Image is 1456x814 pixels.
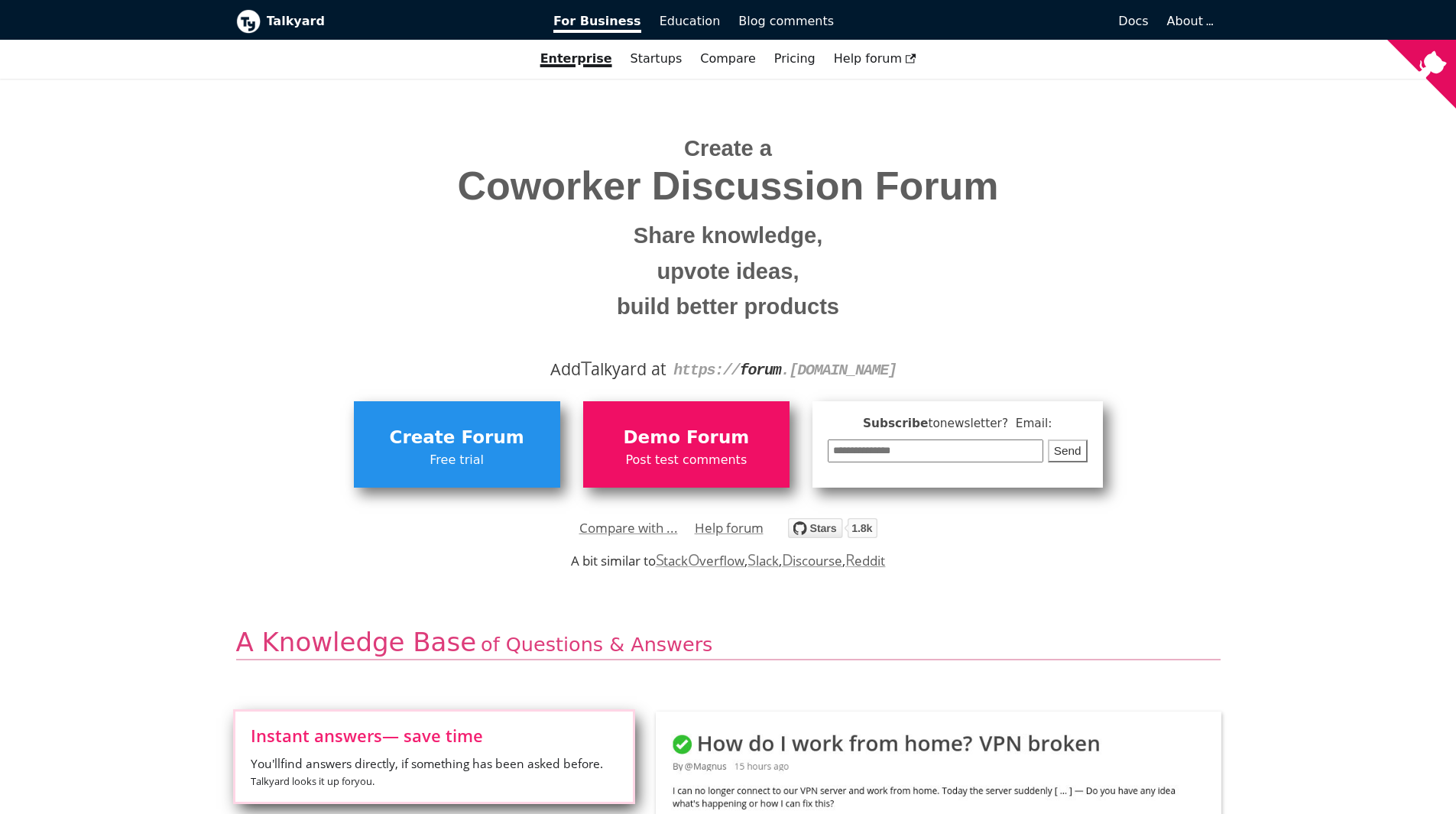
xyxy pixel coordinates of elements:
a: Create ForumFree trial [354,401,560,487]
span: You'll find answers directly, if something has been asked before. [251,755,618,790]
a: Blog comments [729,8,843,34]
div: Add alkyard at [248,356,1209,382]
span: Instant answers — save time [251,727,618,744]
button: Send [1048,439,1088,463]
span: Coworker Discussion Forum [248,164,1209,208]
span: Blog comments [738,14,834,28]
a: Talkyard logoTalkyard [236,9,533,34]
span: Post test comments [591,450,782,470]
a: About [1167,14,1211,28]
span: Docs [1118,14,1148,28]
a: Enterprise [531,46,621,72]
span: R [845,549,855,570]
small: Share knowledge, [248,218,1209,254]
span: Create Forum [362,423,553,452]
span: O [688,549,700,570]
span: For Business [553,14,641,33]
code: https:// . [DOMAIN_NAME] [673,362,897,379]
a: Help forum [695,517,764,540]
span: T [581,354,592,381]
span: Free trial [362,450,553,470]
span: S [747,549,756,570]
a: Pricing [765,46,825,72]
a: Education [650,8,730,34]
span: to newsletter ? Email: [928,417,1052,430]
b: Talkyard [267,11,533,31]
a: Compare [700,51,756,66]
a: StackOverflow [656,552,745,569]
span: of Questions & Answers [481,633,712,656]
a: Demo ForumPost test comments [583,401,790,487]
span: Help forum [834,51,916,66]
span: Subscribe [828,414,1088,433]
a: Help forum [825,46,926,72]
a: Slack [747,552,778,569]
a: Compare with ... [579,517,678,540]
h2: A Knowledge Base [236,626,1221,660]
small: upvote ideas, [248,254,1209,290]
a: For Business [544,8,650,34]
small: Talkyard looks it up for you . [251,774,375,788]
a: Docs [843,8,1158,34]
img: talkyard.svg [788,518,877,538]
span: S [656,549,664,570]
span: D [782,549,793,570]
strong: forum [740,362,781,379]
a: Discourse [782,552,842,569]
a: Reddit [845,552,885,569]
span: Education [660,14,721,28]
a: Startups [621,46,692,72]
span: Create a [684,136,772,161]
a: Star debiki/talkyard on GitHub [788,521,877,543]
img: Talkyard logo [236,9,261,34]
span: Demo Forum [591,423,782,452]
small: build better products [248,289,1209,325]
